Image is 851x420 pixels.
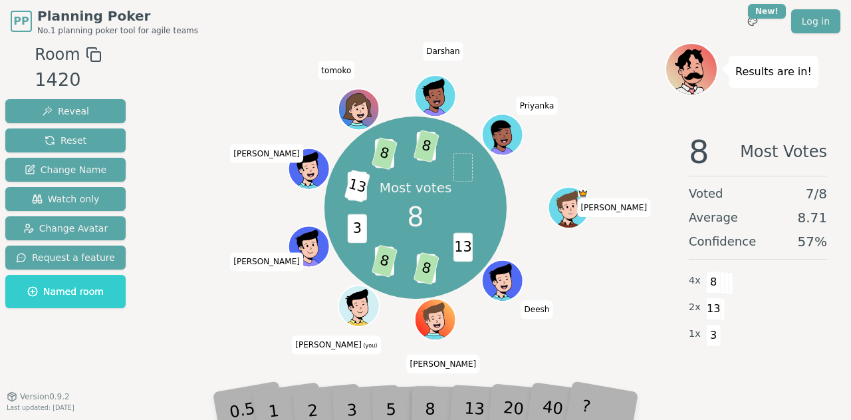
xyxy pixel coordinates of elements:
button: Request a feature [5,246,126,270]
span: 8 [706,271,721,294]
span: 7 / 8 [806,184,827,203]
span: 8 [372,137,398,170]
button: Named room [5,275,126,308]
span: Most Votes [740,136,827,168]
span: 4 x [689,274,701,288]
span: 8 [414,130,439,163]
button: Change Name [5,158,126,182]
span: 13 [453,233,473,262]
span: PP [13,13,29,29]
button: Click to change your avatar [340,287,378,325]
p: Results are in! [735,63,812,81]
div: 1420 [35,67,101,94]
p: Most votes [380,178,452,197]
span: Named room [27,285,104,298]
span: 13 [344,170,370,203]
span: Change Avatar [23,222,108,235]
span: 8 [689,136,709,168]
span: 8 [414,252,439,286]
button: Version0.9.2 [7,391,70,402]
span: Reveal [42,105,89,118]
span: Request a feature [16,251,115,264]
span: Click to change your name [318,61,354,79]
span: 1 x [689,327,701,341]
a: PPPlanning PokerNo.1 planning poker tool for agile teams [11,7,198,36]
span: 3 [706,324,721,347]
span: 8 [372,245,398,278]
span: Colin is the host [578,188,588,198]
span: 8 [407,197,424,237]
span: 3 [417,132,436,161]
button: Watch only [5,187,126,211]
span: 5 [375,139,394,168]
span: 2 x [689,300,701,315]
span: Click to change your name [407,354,480,373]
span: 3 [375,247,394,276]
span: No.1 planning poker tool for agile teams [37,25,198,36]
span: Planning Poker [37,7,198,25]
span: 8.71 [797,208,827,227]
button: New! [741,9,765,33]
span: Click to change your name [230,144,303,162]
a: Log in [791,9,840,33]
span: 57 % [798,232,827,251]
span: Room [35,43,80,67]
span: Last updated: [DATE] [7,404,74,411]
button: Change Avatar [5,216,126,240]
span: Click to change your name [292,335,380,354]
button: Reset [5,128,126,152]
span: Click to change your name [423,42,463,61]
span: 8 [348,172,367,201]
span: Click to change your name [230,252,303,271]
div: New! [748,4,786,19]
span: 13 [706,298,721,320]
span: Average [689,208,738,227]
span: Version 0.9.2 [20,391,70,402]
span: Confidence [689,232,756,251]
span: Watch only [32,192,100,206]
span: Reset [45,134,86,147]
span: Click to change your name [521,300,553,319]
span: Voted [689,184,723,203]
span: 3 [348,214,367,244]
span: Click to change your name [577,198,650,217]
span: Click to change your name [517,97,557,115]
span: (you) [362,343,378,349]
span: Change Name [25,163,106,176]
button: Reveal [5,99,126,123]
span: 5 [417,254,436,284]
